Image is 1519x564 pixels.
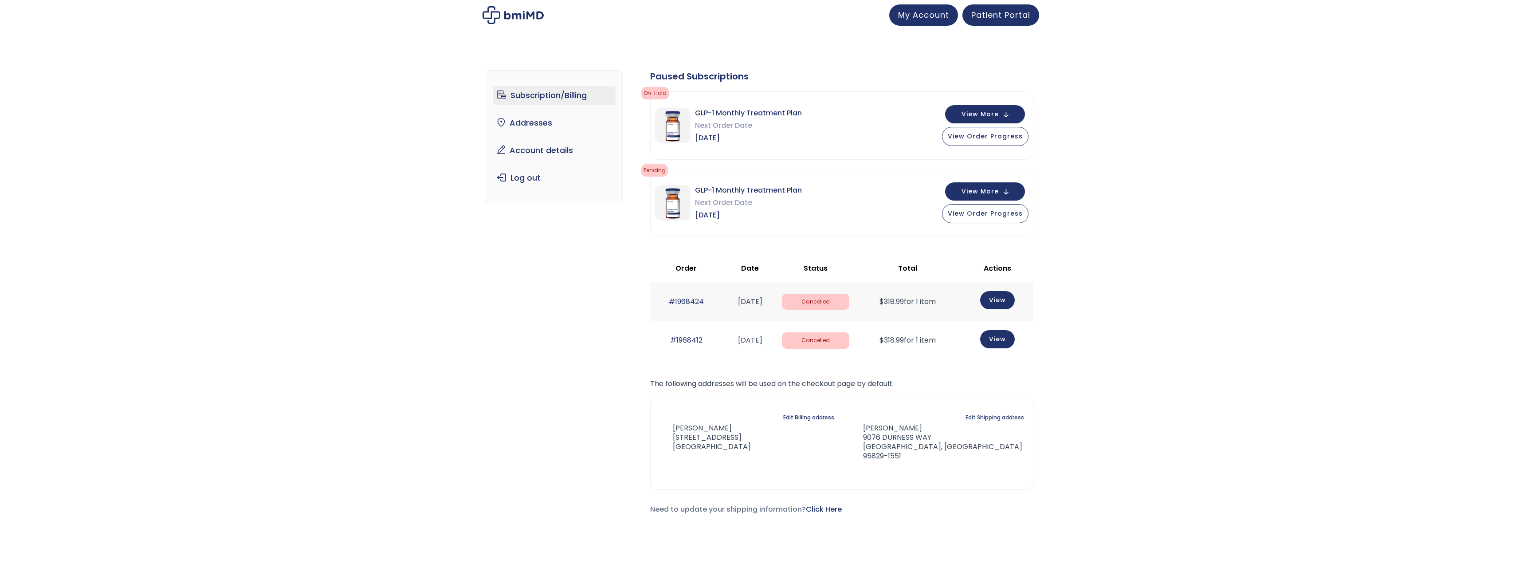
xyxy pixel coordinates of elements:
span: View More [962,189,999,194]
a: View [980,291,1015,309]
span: My Account [898,9,949,20]
span: 318.99 [879,296,904,307]
span: Status [804,263,828,273]
a: My Account [889,4,958,26]
a: Edit Billing address [783,411,834,424]
span: 318.99 [879,335,904,345]
span: View Order Progress [948,132,1023,141]
span: View Order Progress [948,209,1023,218]
span: Actions [984,263,1011,273]
a: Patient Portal [962,4,1039,26]
span: pending [641,164,668,177]
span: View More [962,111,999,117]
button: View Order Progress [942,127,1028,146]
time: [DATE] [738,296,762,307]
span: Cancelled [782,332,849,349]
a: Account details [493,141,616,160]
button: View More [945,105,1025,123]
span: Order [675,263,697,273]
address: [PERSON_NAME] [STREET_ADDRESS] [GEOGRAPHIC_DATA] [659,424,751,451]
span: GLP-1 Monthly Treatment Plan [695,107,802,119]
img: My account [483,6,544,24]
a: Edit Shipping address [966,411,1024,424]
a: #1968412 [670,335,703,345]
span: [DATE] [695,132,802,144]
span: GLP-1 Monthly Treatment Plan [695,184,802,197]
time: [DATE] [738,335,762,345]
a: Addresses [493,114,616,132]
span: Next Order Date [695,197,802,209]
span: Cancelled [782,294,849,310]
div: Paused Subscriptions [650,70,1033,83]
a: #1968424 [669,296,704,307]
span: Need to update your shipping information? [650,504,842,514]
span: Date [741,263,759,273]
span: Next Order Date [695,119,802,132]
a: Click Here [806,504,842,514]
button: View Order Progress [942,204,1028,223]
button: View More [945,182,1025,201]
p: The following addresses will be used on the checkout page by default. [650,378,1033,390]
td: for 1 item [854,282,962,321]
span: $ [879,296,884,307]
a: Subscription/Billing [493,86,616,105]
span: [DATE] [695,209,802,221]
img: GLP-1 Monthly Treatment Plan [655,185,691,221]
span: $ [879,335,884,345]
span: Total [898,263,917,273]
span: Patient Portal [971,9,1030,20]
img: GLP-1 Monthly Treatment Plan [655,108,691,143]
a: Log out [493,169,616,187]
span: on-hold [641,87,669,99]
address: [PERSON_NAME] 9076 DURNESS WAY [GEOGRAPHIC_DATA], [GEOGRAPHIC_DATA] 95829-1551 [849,424,1024,461]
nav: Account pages [486,70,623,203]
a: View [980,330,1015,348]
td: for 1 item [854,321,962,360]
